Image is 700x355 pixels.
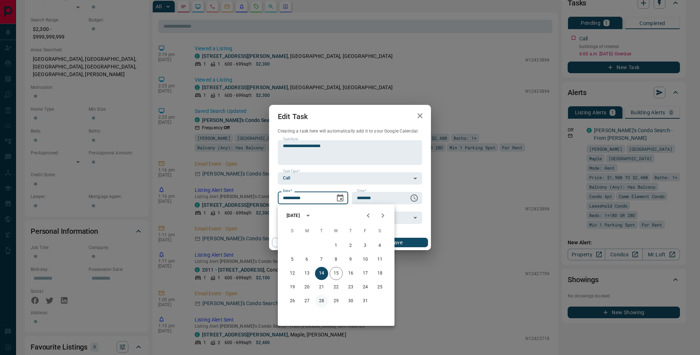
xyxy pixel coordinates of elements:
h2: Edit Task [269,105,316,128]
span: Thursday [344,224,357,238]
button: 18 [373,267,386,280]
label: Date [283,189,292,193]
span: Wednesday [330,224,343,238]
button: 15 [330,267,343,280]
button: Cancel [272,238,334,247]
button: 14 [315,267,328,280]
button: 3 [359,239,372,252]
button: 12 [286,267,299,280]
button: 27 [300,295,314,308]
button: 26 [286,295,299,308]
button: 6 [300,253,314,266]
span: Tuesday [315,224,328,238]
button: 22 [330,281,343,294]
span: Friday [359,224,372,238]
button: 30 [344,295,357,308]
button: 24 [359,281,372,294]
button: 17 [359,267,372,280]
button: 1 [330,239,343,252]
button: 2 [344,239,357,252]
button: 7 [315,253,328,266]
button: calendar view is open, switch to year view [302,209,314,222]
button: 10 [359,253,372,266]
button: 16 [344,267,357,280]
span: Saturday [373,224,386,238]
button: 21 [315,281,328,294]
div: [DATE] [287,212,300,219]
button: 4 [373,239,386,252]
button: Previous month [361,208,376,223]
button: 23 [344,281,357,294]
button: 13 [300,267,314,280]
button: 5 [286,253,299,266]
label: Task Note [283,137,298,142]
button: 8 [330,253,343,266]
button: Choose time, selected time is 6:00 AM [407,191,421,205]
span: Monday [300,224,314,238]
label: Time [357,189,366,193]
button: 20 [300,281,314,294]
button: Save [366,238,428,247]
div: Call [278,172,422,185]
button: 9 [344,253,357,266]
label: Task Type [283,169,300,174]
button: 25 [373,281,386,294]
button: 28 [315,295,328,308]
button: 11 [373,253,386,266]
button: Next month [376,208,390,223]
button: 31 [359,295,372,308]
button: 19 [286,281,299,294]
span: Sunday [286,224,299,238]
p: Creating a task here will automatically add it to your Google Calendar. [278,128,422,134]
button: 29 [330,295,343,308]
button: Choose date, selected date is Oct 14, 2025 [333,191,347,205]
